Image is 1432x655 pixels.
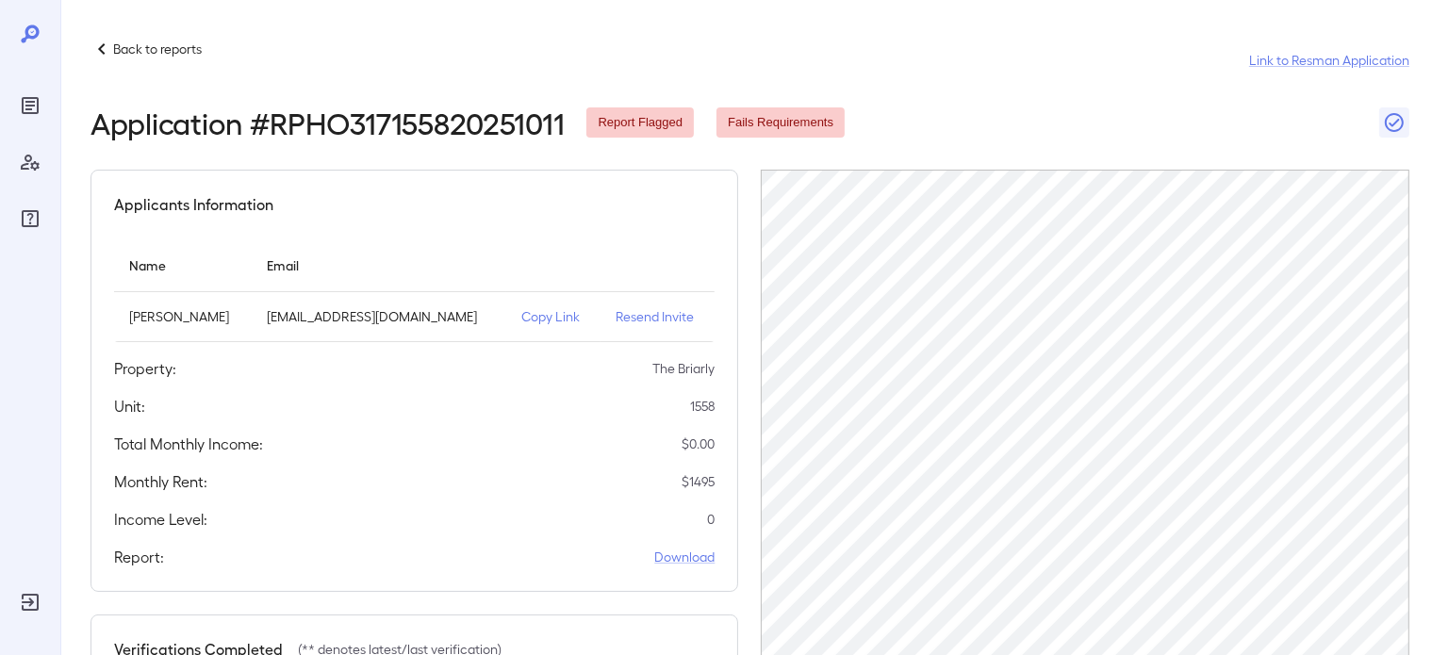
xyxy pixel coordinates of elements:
p: [PERSON_NAME] [129,307,237,326]
h5: Report: [114,546,164,568]
h5: Property: [114,357,176,380]
p: [EMAIL_ADDRESS][DOMAIN_NAME] [267,307,491,326]
p: The Briarly [652,359,715,378]
p: $ 1495 [682,472,715,491]
button: Close Report [1379,107,1409,138]
th: Name [114,238,252,292]
p: $ 0.00 [682,434,715,453]
p: Resend Invite [616,307,700,326]
a: Download [654,548,715,566]
span: Report Flagged [586,114,694,132]
div: FAQ [15,204,45,234]
div: Log Out [15,587,45,617]
p: Copy Link [521,307,585,326]
a: Link to Resman Application [1249,51,1409,70]
h5: Total Monthly Income: [114,433,263,455]
h2: Application # RPHO317155820251011 [91,106,564,139]
h5: Unit: [114,395,145,418]
p: 1558 [690,397,715,416]
h5: Monthly Rent: [114,470,207,493]
div: Reports [15,90,45,121]
th: Email [252,238,506,292]
p: Back to reports [113,40,202,58]
span: Fails Requirements [716,114,845,132]
h5: Income Level: [114,508,207,531]
h5: Applicants Information [114,193,273,216]
p: 0 [707,510,715,529]
table: simple table [114,238,715,342]
div: Manage Users [15,147,45,177]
